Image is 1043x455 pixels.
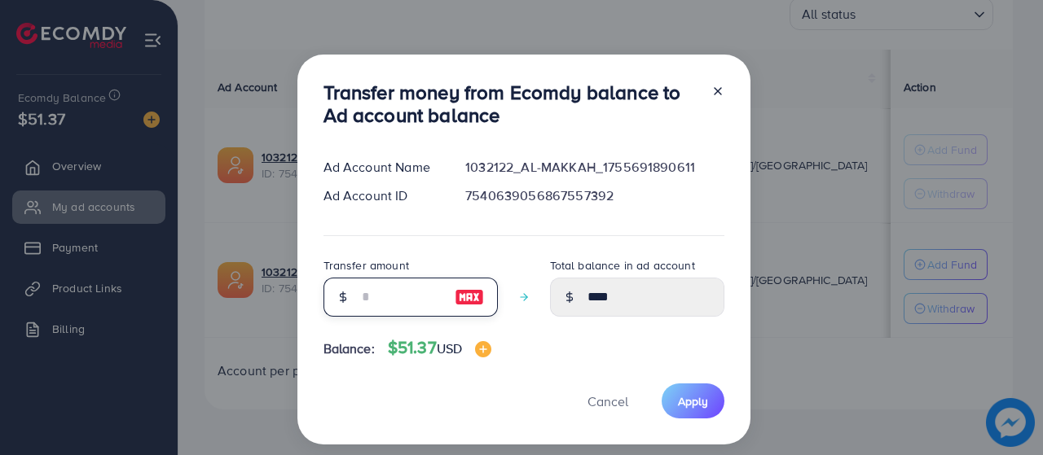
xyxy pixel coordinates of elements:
[588,392,628,410] span: Cancel
[452,158,737,177] div: 1032122_AL-MAKKAH_1755691890611
[550,257,695,273] label: Total balance in ad account
[310,158,453,177] div: Ad Account Name
[437,339,462,357] span: USD
[323,257,409,273] label: Transfer amount
[452,186,737,205] div: 7540639056867557392
[323,81,698,128] h3: Transfer money from Ecomdy balance to Ad account balance
[662,383,724,418] button: Apply
[475,341,491,357] img: image
[310,186,453,205] div: Ad Account ID
[455,287,484,307] img: image
[323,339,375,358] span: Balance:
[567,383,649,418] button: Cancel
[678,393,708,409] span: Apply
[388,338,491,358] h4: $51.37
